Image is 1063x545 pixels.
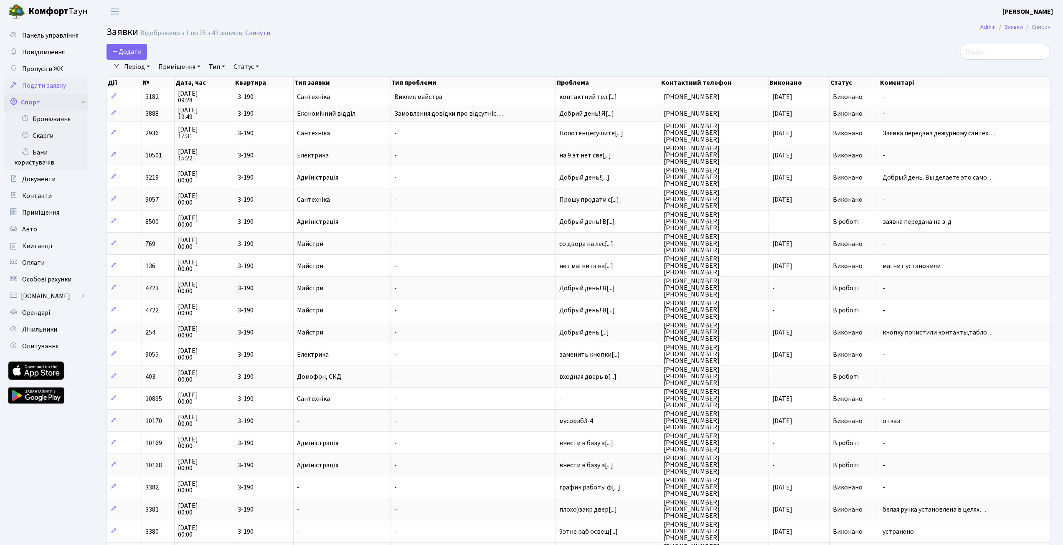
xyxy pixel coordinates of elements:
[664,322,765,342] span: [PHONE_NUMBER] [PHONE_NUMBER] [PHONE_NUMBER]
[1002,7,1053,16] b: [PERSON_NAME]
[297,484,387,491] span: -
[234,77,294,89] th: Квартира
[559,395,657,402] span: -
[297,152,387,159] span: Електрика
[559,92,617,101] span: контактний тел.[...]
[883,528,1047,535] span: устранено
[178,90,231,104] span: [DATE] 09:28
[883,373,1047,380] span: -
[664,499,765,519] span: [PHONE_NUMBER] [PHONE_NUMBER] [PHONE_NUMBER]
[559,505,617,514] span: плохо)закр двер[...]
[391,77,556,89] th: Тип проблеми
[22,191,52,200] span: Контакти
[664,94,765,100] span: [PHONE_NUMBER]
[394,174,553,181] span: -
[145,394,162,403] span: 10895
[4,111,88,127] a: Бронювання
[140,29,244,37] div: Відображено з 1 по 25 з 42 записів.
[559,372,616,381] span: входная дверь в[...]
[238,307,290,314] span: 3-190
[772,92,792,101] span: [DATE]
[830,77,879,89] th: Статус
[4,338,88,355] a: Опитування
[4,94,88,111] a: Спорт
[8,3,25,20] img: logo.png
[178,170,231,184] span: [DATE] 00:00
[175,77,234,89] th: Дата, час
[145,505,159,514] span: 3381
[960,44,1050,60] input: Пошук...
[28,5,68,18] b: Комфорт
[772,173,792,182] span: [DATE]
[238,94,290,100] span: 3-190
[879,77,1050,89] th: Коментарі
[772,394,792,403] span: [DATE]
[178,502,231,516] span: [DATE] 00:00
[559,217,615,226] span: Добрый день! В[...]
[4,27,88,44] a: Панель управління
[772,527,792,536] span: [DATE]
[121,60,153,74] a: Період
[238,484,290,491] span: 3-190
[297,351,387,358] span: Електрика
[4,288,88,304] a: [DOMAIN_NAME]
[772,439,775,448] span: -
[559,195,619,204] span: Прошу продати с[...]
[772,217,775,226] span: -
[107,77,142,89] th: Дії
[394,152,553,159] span: -
[238,110,290,117] span: 3-190
[394,263,553,269] span: -
[559,151,611,160] span: на 9 эт нет све[...]
[178,370,231,383] span: [DATE] 00:00
[833,151,863,160] span: Виконано
[238,506,290,513] span: 3-190
[394,351,553,358] span: -
[1002,7,1053,17] a: [PERSON_NAME]
[769,77,829,89] th: Виконано
[297,94,387,100] span: Сантехніка
[394,329,553,336] span: -
[772,195,792,204] span: [DATE]
[664,521,765,541] span: [PHONE_NUMBER] [PHONE_NUMBER] [PHONE_NUMBER]
[238,440,290,446] span: 3-190
[22,241,53,251] span: Квитанції
[230,60,262,74] a: Статус
[4,77,88,94] a: Подати заявку
[883,174,1047,181] span: Добрый день. Вы делаете это само…
[145,173,159,182] span: 3219
[238,528,290,535] span: 3-190
[833,416,863,426] span: Виконано
[394,440,553,446] span: -
[980,23,996,31] a: Admin
[297,329,387,336] span: Майстри
[664,477,765,497] span: [PHONE_NUMBER] [PHONE_NUMBER] [PHONE_NUMBER]
[1005,23,1023,31] a: Заявки
[107,44,147,60] a: Додати
[238,373,290,380] span: 3-190
[178,347,231,361] span: [DATE] 00:00
[394,484,553,491] span: -
[4,238,88,254] a: Квитанції
[205,60,228,74] a: Тип
[238,196,290,203] span: 3-190
[145,350,159,359] span: 9055
[297,174,387,181] span: Адміністрація
[22,342,58,351] span: Опитування
[883,241,1047,247] span: -
[4,144,88,171] a: Бани користувачів
[394,218,553,225] span: -
[145,217,159,226] span: 8500
[238,462,290,469] span: 3-190
[22,208,59,217] span: Приміщення
[833,109,863,118] span: Виконано
[145,527,159,536] span: 3380
[394,196,553,203] span: -
[297,285,387,292] span: Майстри
[178,126,231,139] span: [DATE] 17:31
[883,263,1047,269] span: магнит установили
[660,77,769,89] th: Контактний телефон
[245,29,270,37] a: Скинути
[883,130,1047,137] span: Заявка передана дежурному сантех…
[833,173,863,182] span: Виконано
